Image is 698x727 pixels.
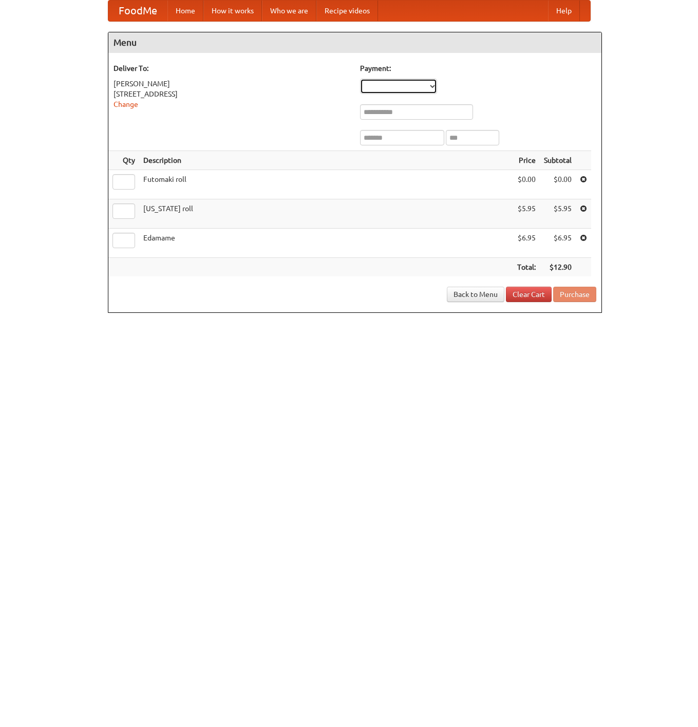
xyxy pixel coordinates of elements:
button: Purchase [553,287,596,302]
th: Subtotal [540,151,576,170]
th: Qty [108,151,139,170]
td: $6.95 [540,229,576,258]
a: FoodMe [108,1,167,21]
td: [US_STATE] roll [139,199,513,229]
h5: Payment: [360,63,596,73]
th: Price [513,151,540,170]
td: $5.95 [540,199,576,229]
div: [PERSON_NAME] [114,79,350,89]
a: Who we are [262,1,316,21]
a: Recipe videos [316,1,378,21]
a: Change [114,100,138,108]
a: Clear Cart [506,287,552,302]
h5: Deliver To: [114,63,350,73]
th: Total: [513,258,540,277]
td: $5.95 [513,199,540,229]
h4: Menu [108,32,601,53]
td: Futomaki roll [139,170,513,199]
td: $0.00 [540,170,576,199]
a: Home [167,1,203,21]
th: Description [139,151,513,170]
a: How it works [203,1,262,21]
a: Back to Menu [447,287,504,302]
div: [STREET_ADDRESS] [114,89,350,99]
td: $0.00 [513,170,540,199]
td: Edamame [139,229,513,258]
td: $6.95 [513,229,540,258]
a: Help [548,1,580,21]
th: $12.90 [540,258,576,277]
